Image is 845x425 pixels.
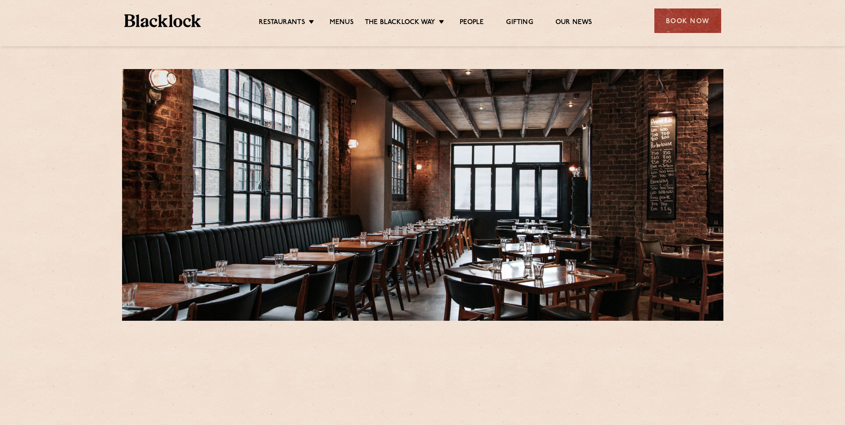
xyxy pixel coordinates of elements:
a: Our News [555,18,592,28]
div: Book Now [654,8,721,33]
a: Gifting [506,18,533,28]
a: The Blacklock Way [365,18,435,28]
a: People [460,18,484,28]
a: Menus [330,18,354,28]
img: BL_Textured_Logo-footer-cropped.svg [124,14,201,27]
a: Restaurants [259,18,305,28]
